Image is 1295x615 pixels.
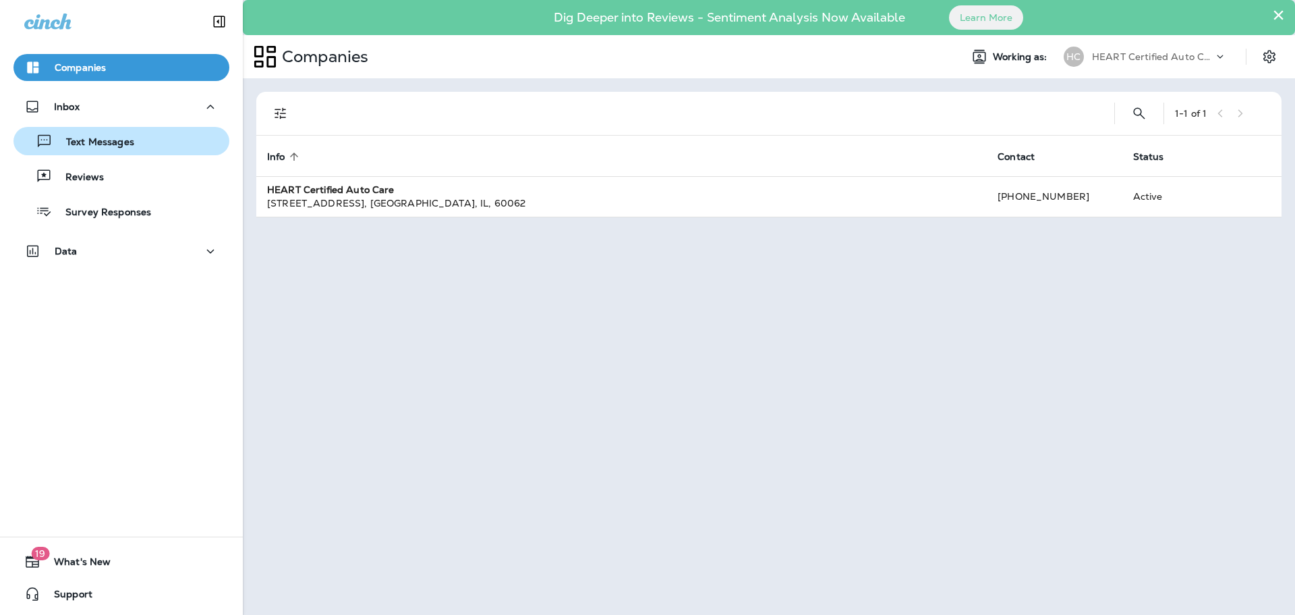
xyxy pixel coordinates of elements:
[1133,151,1164,163] span: Status
[267,184,395,196] strong: HEART Certified Auto Care
[13,127,229,155] button: Text Messages
[13,197,229,225] button: Survey Responses
[1092,51,1213,62] p: HEART Certified Auto Care
[515,16,944,20] p: Dig Deeper into Reviews - Sentiment Analysis Now Available
[987,176,1122,217] td: [PHONE_NUMBER]
[52,207,151,219] p: Survey Responses
[949,5,1023,30] button: Learn More
[13,54,229,81] button: Companies
[267,196,976,210] div: [STREET_ADDRESS] , [GEOGRAPHIC_DATA] , IL , 60062
[31,547,49,560] span: 19
[53,136,134,149] p: Text Messages
[54,101,80,112] p: Inbox
[13,162,229,190] button: Reviews
[1257,45,1282,69] button: Settings
[13,581,229,608] button: Support
[1175,108,1207,119] div: 1 - 1 of 1
[40,589,92,605] span: Support
[993,51,1050,63] span: Working as:
[267,151,285,163] span: Info
[277,47,368,67] p: Companies
[13,93,229,120] button: Inbox
[52,171,104,184] p: Reviews
[13,548,229,575] button: 19What's New
[267,151,303,163] span: Info
[267,100,294,127] button: Filters
[55,246,78,257] p: Data
[998,151,1052,163] span: Contact
[1126,100,1153,127] button: Search Companies
[1272,4,1285,26] button: Close
[1133,151,1182,163] span: Status
[200,8,238,35] button: Collapse Sidebar
[1064,47,1084,67] div: HC
[1122,176,1209,217] td: Active
[40,556,111,572] span: What's New
[998,151,1035,163] span: Contact
[55,62,106,73] p: Companies
[13,238,229,265] button: Data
